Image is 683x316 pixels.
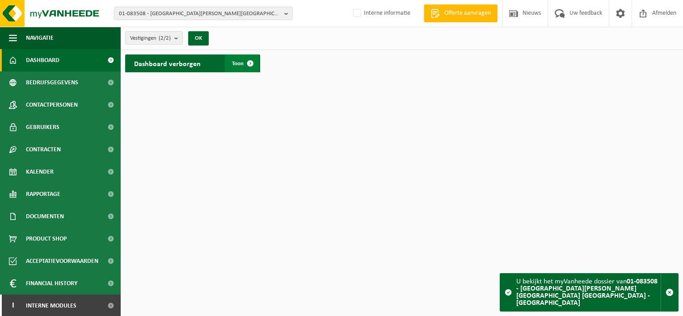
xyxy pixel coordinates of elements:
span: Contactpersonen [26,94,78,116]
strong: 01-083508 - [GEOGRAPHIC_DATA][PERSON_NAME][GEOGRAPHIC_DATA] [GEOGRAPHIC_DATA] - [GEOGRAPHIC_DATA] [516,278,658,307]
button: 01-083508 - [GEOGRAPHIC_DATA][PERSON_NAME][GEOGRAPHIC_DATA] [GEOGRAPHIC_DATA] - [GEOGRAPHIC_DATA] [114,7,293,20]
span: Bedrijfsgegevens [26,71,78,94]
button: OK [188,31,209,46]
span: Contracten [26,138,61,161]
span: Rapportage [26,183,60,205]
span: Documenten [26,205,64,228]
span: Acceptatievoorwaarden [26,250,98,272]
a: Toon [225,54,259,72]
button: Vestigingen(2/2) [125,31,183,45]
div: U bekijkt het myVanheede dossier van [516,274,661,311]
h2: Dashboard verborgen [125,54,210,72]
span: Vestigingen [130,32,171,45]
span: Navigatie [26,27,54,49]
span: Financial History [26,272,77,295]
span: Gebruikers [26,116,59,138]
count: (2/2) [159,35,171,41]
span: Dashboard [26,49,59,71]
span: Toon [232,61,244,67]
span: Product Shop [26,228,67,250]
a: Offerte aanvragen [424,4,497,22]
span: Offerte aanvragen [442,9,493,18]
span: 01-083508 - [GEOGRAPHIC_DATA][PERSON_NAME][GEOGRAPHIC_DATA] [GEOGRAPHIC_DATA] - [GEOGRAPHIC_DATA] [119,7,281,21]
span: Kalender [26,161,54,183]
label: Interne informatie [351,7,410,20]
